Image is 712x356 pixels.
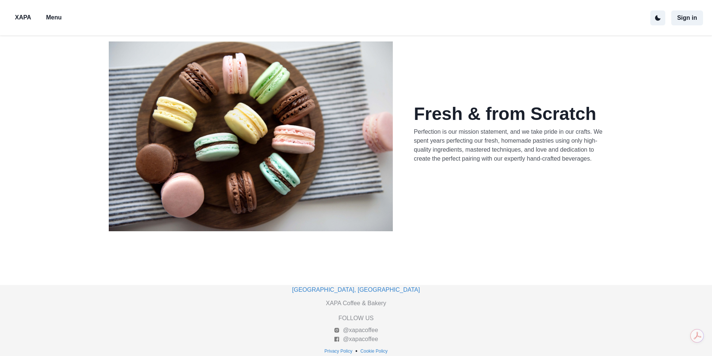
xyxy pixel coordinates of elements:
a: @xapacoffee [334,326,378,335]
p: Menu [46,13,62,22]
p: Perfection is our mission statement, and we take pride in our crafts. We spent years perfecting o... [414,127,603,163]
p: • [355,347,358,356]
p: XAPA [15,13,31,22]
a: [GEOGRAPHIC_DATA], [GEOGRAPHIC_DATA] [292,287,420,293]
a: @xapacoffee [334,335,378,344]
img: Macaroons [109,41,393,231]
p: XAPA Coffee & Bakery [326,299,386,308]
p: FOLLOW US [338,314,373,323]
p: Cookie Policy [360,348,388,355]
button: active dark theme mode [650,10,665,25]
p: Fresh & from Scratch [414,100,603,127]
p: Privacy Policy [324,348,352,355]
button: Sign in [671,10,703,25]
